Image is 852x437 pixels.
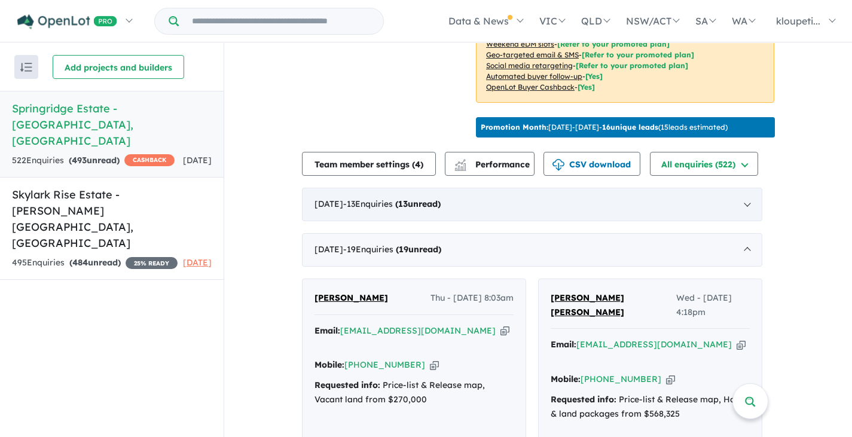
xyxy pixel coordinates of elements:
span: 25 % READY [126,257,178,269]
span: 493 [72,155,87,166]
div: [DATE] [302,233,762,267]
span: [Yes] [585,72,603,81]
span: Wed - [DATE] 4:18pm [676,291,750,320]
u: Geo-targeted email & SMS [486,50,579,59]
span: [DATE] [183,155,212,166]
span: kloupeti... [776,15,820,27]
button: Copy [666,373,675,386]
a: [PERSON_NAME] [PERSON_NAME] [551,291,676,320]
span: Performance [456,159,530,170]
strong: Email: [551,339,576,350]
button: All enquiries (522) [650,152,758,176]
strong: ( unread) [69,257,121,268]
span: [PERSON_NAME] [PERSON_NAME] [551,292,624,317]
span: 13 [398,198,408,209]
input: Try estate name, suburb, builder or developer [181,8,381,34]
strong: ( unread) [69,155,120,166]
h5: Springridge Estate - [GEOGRAPHIC_DATA] , [GEOGRAPHIC_DATA] [12,100,212,149]
span: [Refer to your promoted plan] [576,61,688,70]
div: 495 Enquir ies [12,256,178,270]
span: [Refer to your promoted plan] [557,39,670,48]
strong: Requested info: [551,394,616,405]
span: [DATE] [183,257,212,268]
a: [PERSON_NAME] [314,291,388,305]
b: Promotion Month: [481,123,548,132]
button: CSV download [543,152,640,176]
p: [DATE] - [DATE] - ( 15 leads estimated) [481,122,728,133]
strong: Requested info: [314,380,380,390]
img: Openlot PRO Logo White [17,14,117,29]
button: Copy [500,325,509,337]
img: bar-chart.svg [454,163,466,171]
span: - 13 Enquir ies [343,198,441,209]
strong: Mobile: [314,359,344,370]
a: [EMAIL_ADDRESS][DOMAIN_NAME] [340,325,496,336]
img: download icon [552,159,564,171]
strong: Mobile: [551,374,581,384]
u: Automated buyer follow-up [486,72,582,81]
div: Price-list & Release map, Vacant land from $270,000 [314,378,514,407]
img: line-chart.svg [455,159,466,166]
u: Social media retargeting [486,61,573,70]
span: 4 [415,159,420,170]
span: [PERSON_NAME] [314,292,388,303]
span: CASHBACK [124,154,175,166]
u: OpenLot Buyer Cashback [486,82,575,91]
a: [EMAIL_ADDRESS][DOMAIN_NAME] [576,339,732,350]
span: - 19 Enquir ies [343,244,441,255]
button: Copy [430,359,439,371]
a: [PHONE_NUMBER] [581,374,661,384]
strong: Email: [314,325,340,336]
strong: ( unread) [396,244,441,255]
button: Performance [445,152,535,176]
span: 19 [399,244,408,255]
button: Copy [737,338,746,351]
h5: Skylark Rise Estate - [PERSON_NAME][GEOGRAPHIC_DATA] , [GEOGRAPHIC_DATA] [12,187,212,251]
img: sort.svg [20,63,32,72]
span: 484 [72,257,88,268]
strong: ( unread) [395,198,441,209]
div: 522 Enquir ies [12,154,175,168]
button: Team member settings (4) [302,152,436,176]
span: [Refer to your promoted plan] [582,50,694,59]
b: 16 unique leads [602,123,658,132]
span: [Yes] [578,82,595,91]
div: Price-list & Release map, House & land packages from $568,325 [551,393,750,421]
u: Weekend eDM slots [486,39,554,48]
div: [DATE] [302,188,762,221]
a: [PHONE_NUMBER] [344,359,425,370]
button: Add projects and builders [53,55,184,79]
span: Thu - [DATE] 8:03am [430,291,514,305]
